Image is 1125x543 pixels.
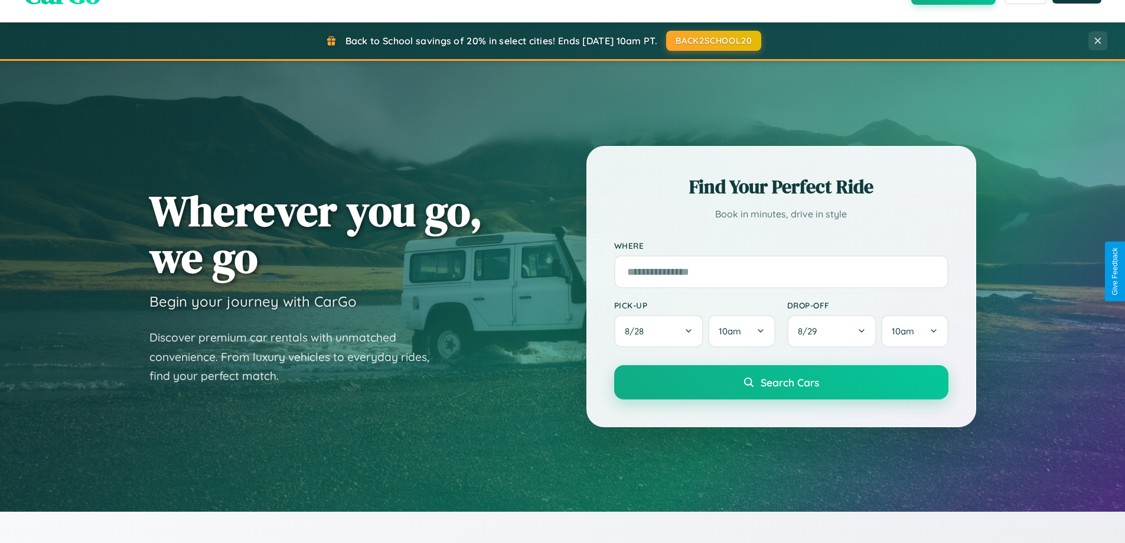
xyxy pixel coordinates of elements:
h1: Wherever you go, we go [149,187,482,281]
button: 8/29 [787,315,877,347]
span: 10am [892,326,914,337]
h2: Find Your Perfect Ride [614,174,948,200]
button: 10am [708,315,775,347]
p: Book in minutes, drive in style [614,206,948,223]
button: Search Cars [614,365,948,399]
p: Discover premium car rentals with unmatched convenience. From luxury vehicles to everyday rides, ... [149,328,445,386]
label: Drop-off [787,300,948,310]
button: BACK2SCHOOL20 [666,31,761,51]
span: Search Cars [761,376,819,389]
span: 8 / 28 [625,326,650,337]
div: Give Feedback [1111,248,1119,295]
button: 10am [881,315,948,347]
label: Where [614,240,948,251]
span: 8 / 29 [798,326,823,337]
label: Pick-up [614,300,775,310]
button: 8/28 [614,315,704,347]
span: Back to School savings of 20% in select cities! Ends [DATE] 10am PT. [345,35,657,47]
h3: Begin your journey with CarGo [149,292,357,310]
span: 10am [719,326,741,337]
